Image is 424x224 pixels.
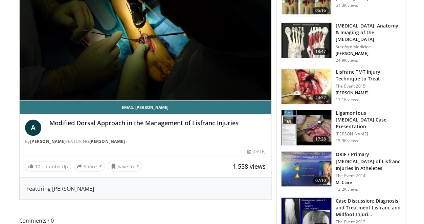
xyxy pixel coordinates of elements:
div: [DATE] [247,149,265,155]
h3: Lisfranc TMT Injury: Technique to Treat [336,69,401,82]
div: Featuring [PERSON_NAME] [26,184,264,192]
img: xX2wXF35FJtYfXNX4xMDoxOjByO_JhYE.150x105_q85_crop-smart_upscale.jpg [281,110,331,145]
a: 07:10 ORIF / Primary [MEDICAL_DATA] of Lisfranc Injuries in Atheletes The Event 2014 M. Clare 12.... [281,151,401,192]
span: 18:47 [312,48,329,55]
h3: Case Discussion: Diagnosis and Treatment Lisfranc and Midfoot Injuri… [336,197,401,218]
p: 24.9K views [336,58,358,63]
p: 12.2K views [336,186,358,192]
h4: Modified Dorsal Approach in the Management of Lisfranc Injuries [49,119,266,127]
button: Save to [108,161,142,171]
div: By FEATURING [25,138,266,145]
img: 04a586da-fa4e-4ad2-b9fa-91610906b0d2.150x105_q85_crop-smart_upscale.jpg [281,151,331,187]
a: A [25,119,41,136]
img: cf38df8d-9b01-422e-ad42-3a0389097cd5.150x105_q85_crop-smart_upscale.jpg [281,23,331,58]
a: [PERSON_NAME] [89,138,125,144]
p: 17.1K views [336,97,358,102]
a: Email [PERSON_NAME] [20,100,271,114]
p: [PERSON_NAME] [336,90,401,96]
p: Stanford Medicine [336,44,401,50]
p: The Event 2015 [336,83,401,89]
a: 24:52 Lisfranc TMT Injury: Technique to Treat The Event 2015 [PERSON_NAME] 17.1K views [281,69,401,105]
span: 07:10 [312,177,329,184]
span: 17:28 [312,136,329,143]
button: Share [74,161,105,171]
p: [PERSON_NAME] [336,51,401,56]
a: 10 Thumbs Up [25,161,71,171]
span: 10 [35,163,40,169]
p: 15.9K views [336,138,358,144]
span: 24:52 [312,94,329,101]
p: The Event 2014 [336,173,401,178]
p: [PERSON_NAME] [336,131,401,137]
img: 184956fa-8010-450c-ab61-b39d3b62f7e2.150x105_q85_crop-smart_upscale.jpg [281,69,331,104]
a: [PERSON_NAME] [30,138,66,144]
p: 51.3K views [336,3,358,8]
h3: [MEDICAL_DATA]: Anatomy & Imaging of the [MEDICAL_DATA] [336,22,401,43]
a: 18:47 [MEDICAL_DATA]: Anatomy & Imaging of the [MEDICAL_DATA] Stanford Medicine [PERSON_NAME] 24.... [281,22,401,63]
span: 1,558 views [233,162,266,170]
h3: Ligamentous [MEDICAL_DATA] Case Presentation [336,110,401,130]
p: M. Clare [336,180,401,185]
span: 05:16 [312,7,329,14]
a: 17:28 Ligamentous [MEDICAL_DATA] Case Presentation [PERSON_NAME] 15.9K views [281,110,401,146]
h3: ORIF / Primary [MEDICAL_DATA] of Lisfranc Injuries in Atheletes [336,151,401,171]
